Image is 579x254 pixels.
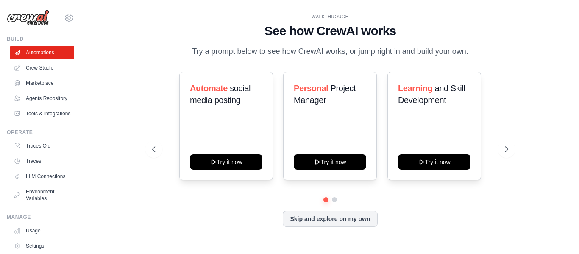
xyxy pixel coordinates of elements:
[10,239,74,253] a: Settings
[10,46,74,59] a: Automations
[10,61,74,75] a: Crew Studio
[10,92,74,105] a: Agents Repository
[7,36,74,42] div: Build
[10,154,74,168] a: Traces
[10,76,74,90] a: Marketplace
[294,154,366,170] button: Try it now
[398,84,432,93] span: Learning
[7,129,74,136] div: Operate
[398,154,470,170] button: Try it now
[190,84,228,93] span: Automate
[10,139,74,153] a: Traces Old
[152,14,508,20] div: WALKTHROUGH
[10,107,74,120] a: Tools & Integrations
[10,170,74,183] a: LLM Connections
[190,84,251,105] span: social media posting
[190,154,262,170] button: Try it now
[10,224,74,237] a: Usage
[7,214,74,221] div: Manage
[7,10,49,26] img: Logo
[294,84,356,105] span: Project Manager
[294,84,328,93] span: Personal
[152,23,508,39] h1: See how CrewAI works
[188,45,473,58] p: Try a prompt below to see how CrewAI works, or jump right in and build your own.
[10,185,74,205] a: Environment Variables
[283,211,377,227] button: Skip and explore on my own
[398,84,465,105] span: and Skill Development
